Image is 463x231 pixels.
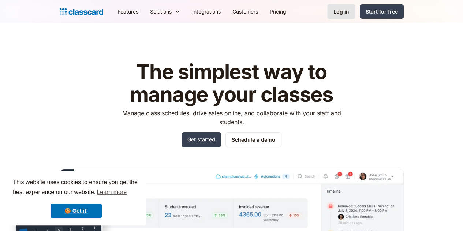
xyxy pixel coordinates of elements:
a: Get started [182,132,221,147]
a: Pricing [264,3,292,20]
a: Customers [227,3,264,20]
a: Start for free [360,4,404,19]
div: Start for free [366,8,398,15]
a: learn more about cookies [96,187,128,198]
a: Integrations [186,3,227,20]
h1: The simplest way to manage your classes [115,61,348,106]
div: Solutions [150,8,172,15]
p: Manage class schedules, drive sales online, and collaborate with your staff and students. [115,109,348,126]
a: Log in [327,4,355,19]
div: Solutions [144,3,186,20]
a: Schedule a demo [225,132,281,147]
a: home [60,7,103,17]
div: cookieconsent [6,171,146,225]
a: dismiss cookie message [51,204,102,218]
a: Features [112,3,144,20]
div: Log in [333,8,349,15]
span: This website uses cookies to ensure you get the best experience on our website. [13,178,139,198]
